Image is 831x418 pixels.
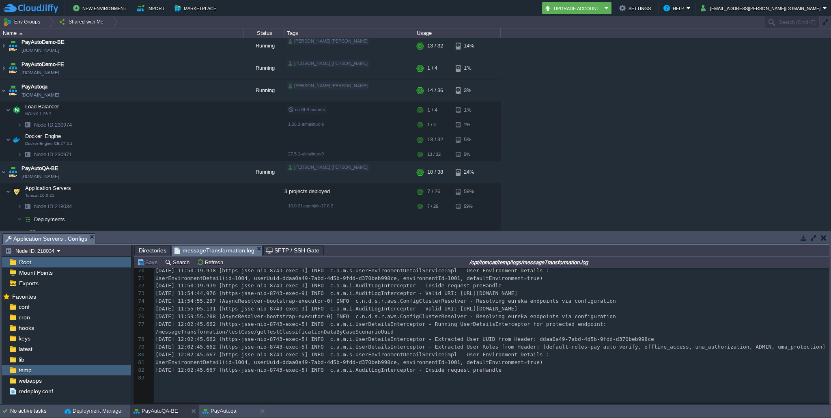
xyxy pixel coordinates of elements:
[22,213,33,226] img: AMDAwAAAACH5BAEAAAAALAAAAAABAAEAAAICRAEAOw==
[17,324,35,332] a: hooks
[288,122,324,127] span: 1.26.3-almalinux-9
[25,193,54,198] span: Tomcat 10.0.21
[456,57,482,79] div: 1%
[427,148,441,161] div: 13 / 32
[17,314,31,321] a: cron
[17,269,54,276] a: Mount Points
[7,80,19,101] img: AMDAwAAAACH5BAEAAAAALAAAAAABAAEAAAICRAEAOw==
[17,366,33,374] a: temp
[22,38,65,46] a: PayAutoDemo-BE
[38,229,97,236] a: messageTransformation
[33,203,73,210] a: Node ID:218034
[22,83,47,91] a: PayAutoqa
[427,119,436,131] div: 1 / 4
[456,80,482,101] div: 3%
[33,151,73,158] a: Node ID:230971
[24,133,62,140] span: Docker_Engine
[24,133,62,139] a: Docker_EngineDocker Engine CE 27.5.1
[11,293,37,300] a: Favorites
[6,183,11,200] img: AMDAwAAAACH5BAEAAAAALAAAAAABAAEAAAICRAEAOw==
[24,103,60,110] a: Load BalancerNGINX 1.26.3
[133,407,178,415] button: PayAutoQA-BE
[427,131,443,148] div: 13 / 32
[456,183,482,200] div: 59%
[25,141,73,146] span: Docker Engine CE 27.5.1
[33,121,73,128] a: Node ID:230974
[174,246,254,256] span: messageTransformation.log
[5,234,87,244] span: Application Servers : Configs
[427,200,438,213] div: 7 / 26
[0,35,7,57] img: AMDAwAAAACH5BAEAAAAALAAAAAABAAEAAAICRAEAOw==
[137,259,160,266] button: Save
[17,356,26,363] span: lib
[137,3,167,13] button: Import
[244,28,284,38] div: Status
[288,203,333,208] span: 10.0.21-openjdk-17.0.2
[134,267,146,275] div: 70
[10,405,61,418] div: No active tasks
[456,131,482,148] div: 5%
[11,102,22,118] img: AMDAwAAAACH5BAEAAAAALAAAAAABAAEAAAICRAEAOw==
[284,183,414,200] div: 3 projects deployed
[155,298,616,304] span: [DATE] 11:54:55.287 [AsyncResolver-bootstrap-executor-0] INFO c.n.d.s.r.aws.ConfigClusterResolver...
[17,335,32,342] span: keys
[22,60,64,69] a: PayAutoDemo-FE
[1,28,243,38] div: Name
[165,259,192,266] button: Search
[17,119,22,131] img: AMDAwAAAACH5BAEAAAAALAAAAAABAAEAAAICRAEAOw==
[172,245,263,255] li: /opt/tomcat/temp/logs/messageTransformation.log
[33,203,73,210] span: 218034
[244,57,284,79] div: Running
[11,183,22,200] img: AMDAwAAAACH5BAEAAAAALAAAAAABAAEAAAICRAEAOw==
[27,226,38,239] img: AMDAwAAAACH5BAEAAAAALAAAAAABAAEAAAICRAEAOw==
[6,102,11,118] img: AMDAwAAAACH5BAEAAAAALAAAAAABAAEAAAICRAEAOw==
[134,290,146,297] div: 73
[134,275,146,282] div: 71
[33,216,66,223] a: Deployments
[22,91,59,99] a: [DOMAIN_NAME]
[17,303,31,310] a: conf
[155,282,502,289] span: [DATE] 11:50:19.939 [https-jsse-nio-8743-exec-3] INFO c.a.m.i.AuditLogInterceptor - Inside reques...
[17,213,22,226] img: AMDAwAAAACH5BAEAAAAALAAAAAABAAEAAAICRAEAOw==
[456,200,482,213] div: 59%
[34,122,55,128] span: Node ID:
[427,57,437,79] div: 1 / 4
[427,35,443,57] div: 13 / 32
[155,344,825,350] span: [DATE] 12:02:45.662 [https-jsse-nio-8743-exec-5] INFO c.a.m.i.UserDetailsInterceptor - Extracted ...
[244,35,284,57] div: Running
[65,407,123,415] button: Deployment Manager
[7,35,19,57] img: AMDAwAAAACH5BAEAAAAALAAAAAABAAEAAAICRAEAOw==
[17,280,40,287] a: Exports
[17,377,43,384] span: webapps
[0,57,7,79] img: AMDAwAAAACH5BAEAAAAALAAAAAABAAEAAAICRAEAOw==
[6,131,11,148] img: AMDAwAAAACH5BAEAAAAALAAAAAABAAEAAAICRAEAOw==
[285,28,414,38] div: Tags
[11,131,22,148] img: AMDAwAAAACH5BAEAAAAALAAAAAABAAEAAAICRAEAOw==
[284,226,414,239] div: Message-Transformation-0.0.1-SNAPSHOT.war
[17,388,54,395] span: redeploy.conf
[59,16,106,28] button: Shared with Me
[17,148,22,161] img: AMDAwAAAACH5BAEAAAAALAAAAAABAAEAAAICRAEAOw==
[0,80,7,101] img: AMDAwAAAACH5BAEAAAAALAAAAAABAAEAAAICRAEAOw==
[134,374,146,382] div: 83
[545,3,602,13] button: Upgrade Account
[7,57,19,79] img: AMDAwAAAACH5BAEAAAAALAAAAAABAAEAAAICRAEAOw==
[17,259,32,266] a: Root
[0,161,7,183] img: AMDAwAAAACH5BAEAAAAALAAAAAABAAEAAAICRAEAOw==
[287,82,369,90] div: [PERSON_NAME].[PERSON_NAME]
[456,102,482,118] div: 1%
[155,351,552,358] span: [DATE] 12:02:45.667 [https-jsse-nio-8743-exec-5] INFO c.a.m.s.UserEnvironmentDetailServiceImpl - ...
[701,3,823,13] button: [EMAIL_ADDRESS][PERSON_NAME][DOMAIN_NAME]
[22,69,59,77] a: [DOMAIN_NAME]
[456,35,482,57] div: 14%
